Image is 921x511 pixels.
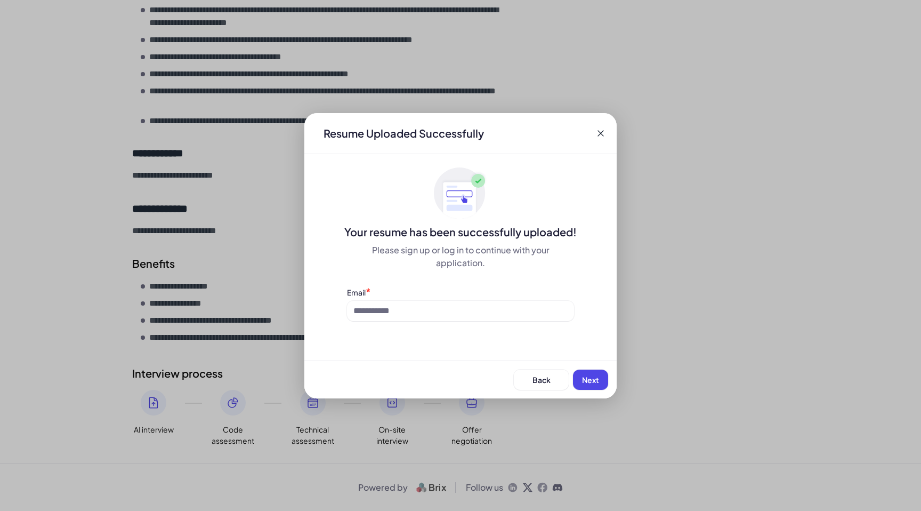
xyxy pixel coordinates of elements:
[573,370,608,390] button: Next
[532,375,551,385] span: Back
[304,225,617,239] div: Your resume has been successfully uploaded!
[514,370,569,390] button: Back
[347,244,574,269] div: Please sign up or log in to continue with your application.
[315,126,492,141] div: Resume Uploaded Successfully
[347,288,366,297] label: Email
[582,375,599,385] span: Next
[434,167,487,220] img: ApplyedMaskGroup3.svg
